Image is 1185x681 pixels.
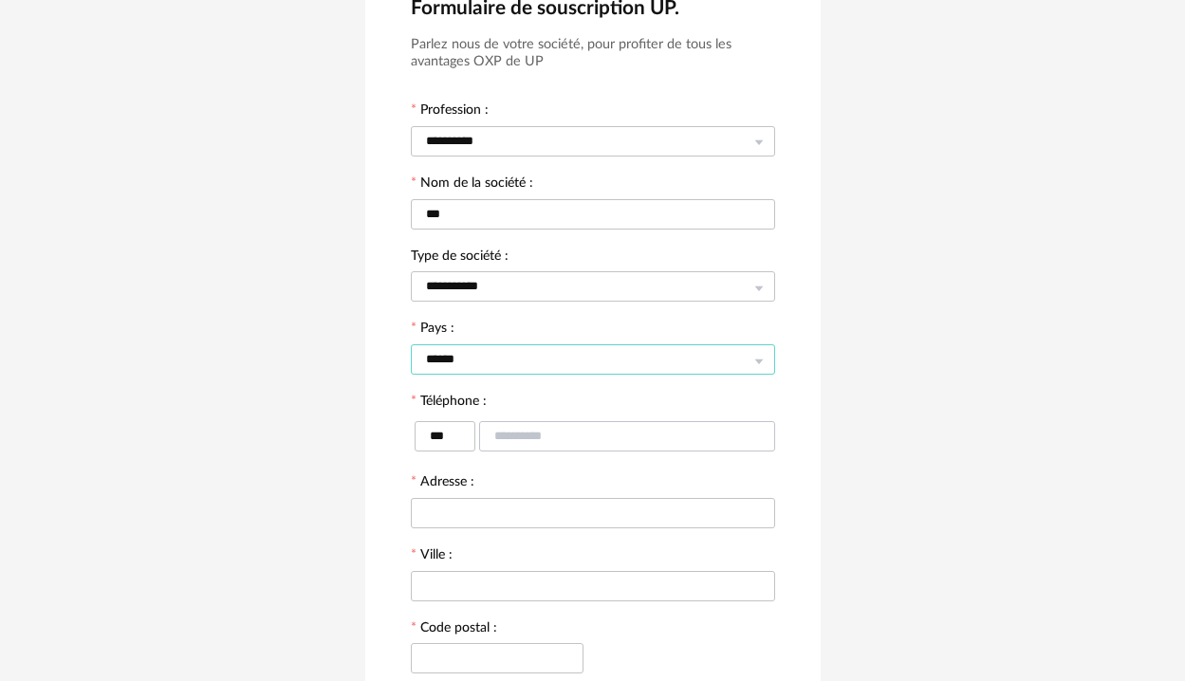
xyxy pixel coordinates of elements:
label: Adresse : [411,475,474,492]
label: Nom de la société : [411,176,533,193]
label: Pays : [411,322,454,339]
h3: Parlez nous de votre société, pour profiter de tous les avantages OXP de UP [411,36,775,71]
label: Téléphone : [411,395,487,412]
label: Ville : [411,548,453,565]
label: Type de société : [411,249,509,267]
label: Code postal : [411,621,497,638]
label: Profession : [411,103,489,120]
